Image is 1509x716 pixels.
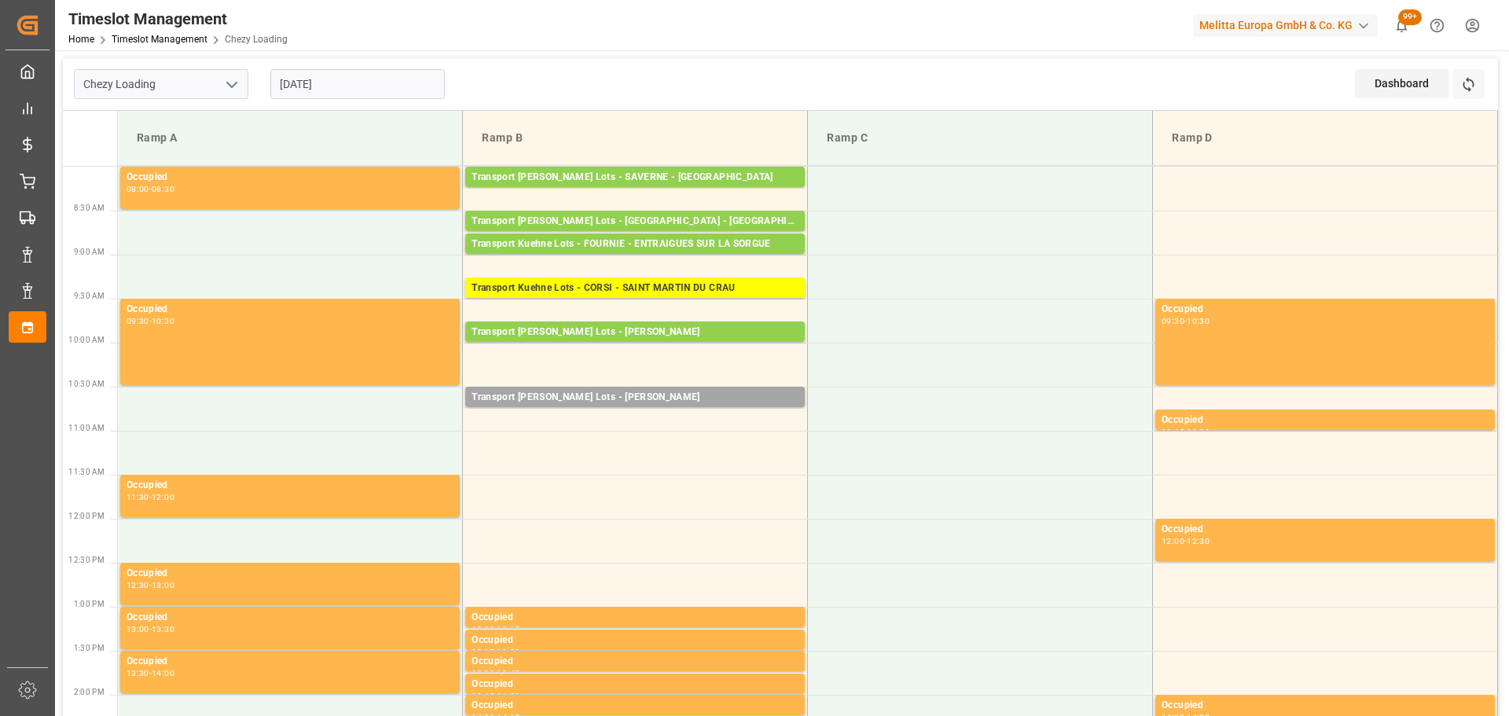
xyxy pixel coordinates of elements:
[68,34,94,45] a: Home
[74,600,105,608] span: 1:00 PM
[127,626,149,633] div: 13:00
[472,214,799,229] div: Transport [PERSON_NAME] Lots - [GEOGRAPHIC_DATA] - [GEOGRAPHIC_DATA]
[1355,69,1449,98] div: Dashboard
[68,336,105,344] span: 10:00 AM
[1162,318,1184,325] div: 09:30
[149,670,152,677] div: -
[74,292,105,300] span: 9:30 AM
[472,325,799,340] div: Transport [PERSON_NAME] Lots - [PERSON_NAME]
[68,468,105,476] span: 11:30 AM
[74,204,105,212] span: 8:30 AM
[68,380,105,388] span: 10:30 AM
[494,692,497,699] div: -
[127,670,149,677] div: 13:30
[127,318,149,325] div: 09:30
[1162,522,1489,538] div: Occupied
[127,494,149,501] div: 11:30
[472,390,799,406] div: Transport [PERSON_NAME] Lots - [PERSON_NAME]
[1184,538,1187,545] div: -
[494,626,497,633] div: -
[472,185,799,199] div: Pallets: ,TU: 187,City: [GEOGRAPHIC_DATA],Arrival: [DATE] 00:00:00
[475,123,795,152] div: Ramp B
[152,185,174,193] div: 08:30
[497,692,520,699] div: 14:00
[1162,302,1489,318] div: Occupied
[472,670,494,677] div: 13:30
[127,566,453,582] div: Occupied
[472,677,799,692] div: Occupied
[127,478,453,494] div: Occupied
[152,670,174,677] div: 14:00
[472,296,799,310] div: Pallets: ,TU: 658,City: [GEOGRAPHIC_DATA][PERSON_NAME],Arrival: [DATE] 00:00:00
[74,69,248,99] input: Type to search/select
[270,69,445,99] input: DD-MM-YYYY
[472,633,799,648] div: Occupied
[497,648,520,655] div: 13:30
[149,185,152,193] div: -
[472,281,799,296] div: Transport Kuehne Lots - CORSI - SAINT MARTIN DU CRAU
[494,670,497,677] div: -
[74,688,105,696] span: 2:00 PM
[1187,318,1210,325] div: 10:30
[152,582,174,589] div: 13:00
[1166,123,1485,152] div: Ramp D
[1193,14,1378,37] div: Melitta Europa GmbH & Co. KG
[1162,698,1489,714] div: Occupied
[152,494,174,501] div: 12:00
[127,170,453,185] div: Occupied
[472,340,799,354] div: Pallets: 7,TU: 108,City: [GEOGRAPHIC_DATA],Arrival: [DATE] 00:00:00
[68,556,105,564] span: 12:30 PM
[127,610,453,626] div: Occupied
[1187,538,1210,545] div: 12:30
[1162,428,1184,435] div: 10:45
[1162,413,1489,428] div: Occupied
[149,582,152,589] div: -
[68,424,105,432] span: 11:00 AM
[472,229,799,243] div: Pallets: ,TU: 96,City: [GEOGRAPHIC_DATA],Arrival: [DATE] 00:00:00
[472,692,494,699] div: 13:45
[68,7,288,31] div: Timeslot Management
[472,170,799,185] div: Transport [PERSON_NAME] Lots - SAVERNE - [GEOGRAPHIC_DATA]
[472,406,799,419] div: Pallets: ,TU: 106,City: [GEOGRAPHIC_DATA],Arrival: [DATE] 00:00:00
[497,626,520,633] div: 13:15
[494,648,497,655] div: -
[1184,318,1187,325] div: -
[1419,8,1455,43] button: Help Center
[127,582,149,589] div: 12:30
[127,185,149,193] div: 08:00
[149,494,152,501] div: -
[472,626,494,633] div: 13:00
[472,698,799,714] div: Occupied
[1184,428,1187,435] div: -
[149,318,152,325] div: -
[1398,9,1422,25] span: 99+
[152,626,174,633] div: 13:30
[74,644,105,652] span: 1:30 PM
[149,626,152,633] div: -
[1193,10,1384,40] button: Melitta Europa GmbH & Co. KG
[821,123,1140,152] div: Ramp C
[1187,428,1210,435] div: 11:00
[472,610,799,626] div: Occupied
[112,34,207,45] a: Timeslot Management
[1162,538,1184,545] div: 12:00
[497,670,520,677] div: 13:45
[68,512,105,520] span: 12:00 PM
[219,72,243,97] button: open menu
[472,252,799,266] div: Pallets: 1,TU: 80,City: ENTRAIGUES SUR LA SORGUE,Arrival: [DATE] 00:00:00
[152,318,174,325] div: 10:30
[472,654,799,670] div: Occupied
[127,302,453,318] div: Occupied
[130,123,450,152] div: Ramp A
[1384,8,1419,43] button: show 100 new notifications
[127,654,453,670] div: Occupied
[472,648,494,655] div: 13:15
[472,237,799,252] div: Transport Kuehne Lots - FOURNIE - ENTRAIGUES SUR LA SORGUE
[74,248,105,256] span: 9:00 AM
